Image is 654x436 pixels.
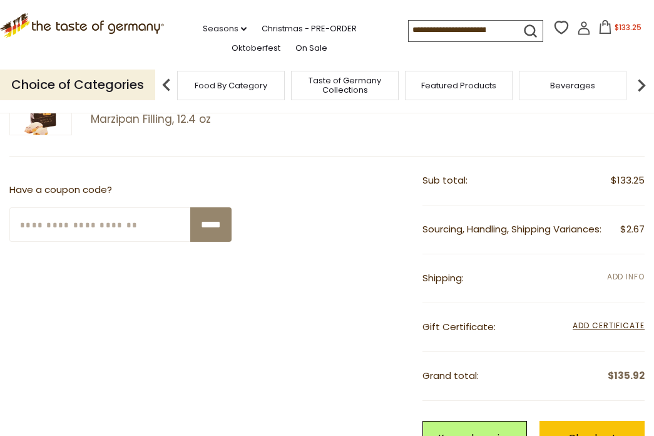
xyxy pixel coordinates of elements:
a: Featured Products [421,81,496,90]
span: Grand total: [422,369,479,382]
a: Seasons [203,22,247,36]
img: next arrow [629,73,654,98]
span: Sourcing, Handling, Shipping Variances: [422,222,601,236]
button: $133.25 [593,20,646,39]
a: [PERSON_NAME] Stollen Bites with Marzipan Filling, 12.4 oz [91,99,305,126]
span: $135.92 [608,368,645,384]
span: Shipping: [422,271,464,284]
a: Taste of Germany Collections [295,76,395,95]
a: Christmas - PRE-ORDER [262,22,357,36]
a: Food By Category [195,81,267,90]
a: Beverages [550,81,595,90]
span: Sub total: [422,174,468,187]
img: previous arrow [154,73,179,98]
a: Oktoberfest [232,41,280,55]
p: Have a coupon code? [9,182,232,198]
span: $2.67 [620,222,645,237]
a: On Sale [295,41,327,55]
span: $133.25 [615,22,641,33]
span: Gift Certificate: [422,320,496,333]
span: Add Certificate [573,319,645,333]
span: $133.25 [611,173,645,189]
span: Add Info [607,271,645,282]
